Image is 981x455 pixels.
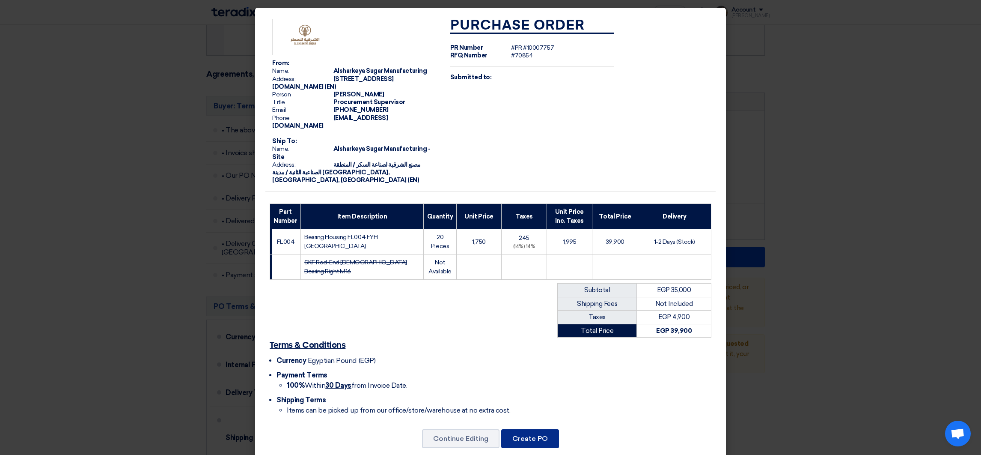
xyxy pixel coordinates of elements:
[272,99,332,106] span: Title
[428,259,452,275] span: Not Available
[638,204,711,229] th: Delivery
[272,67,332,75] span: Name:
[308,356,375,365] span: Egyptian Pound (EGP)
[287,381,305,389] strong: 100%
[558,324,637,338] td: Total Price
[656,327,692,335] strong: EGP 39,900
[276,356,306,365] span: Currency
[450,19,585,33] strong: Purchase Order
[558,311,637,324] td: Taxes
[333,67,427,75] span: Alsharkeya Sugar Manufacturing
[333,91,384,98] span: [PERSON_NAME]
[272,91,332,99] span: Person
[272,161,421,184] span: مصنع الشرقية لصناعة السكر / المنطقة الصناعية الثانية / مدينة [GEOGRAPHIC_DATA], [GEOGRAPHIC_DATA]...
[592,204,638,229] th: Total Price
[301,204,424,229] th: Item Description
[333,106,389,114] span: [PHONE_NUMBER]
[558,284,637,297] td: Subtotal
[304,259,407,275] strike: SKF Rod-End [DEMOGRAPHIC_DATA] Bearing Right M16
[450,74,492,81] strong: Submitted to:
[558,297,637,311] td: Shipping Fees
[945,421,971,446] a: Open chat
[637,284,711,297] td: EGP 35,000
[272,19,332,56] img: Company Logo
[472,238,486,245] span: 1,750
[501,429,559,448] button: Create PO
[287,381,407,389] span: Within from Invoice Date.
[270,229,301,254] td: FL004
[304,233,378,250] span: Bearing Housing FL004 FYH [GEOGRAPHIC_DATA]
[431,233,449,250] span: 20 Pieces
[606,238,624,245] span: 39,900
[450,44,483,51] strong: PR Number
[655,300,693,308] span: Not Included
[325,381,351,389] u: 30 Days
[422,429,499,448] button: Continue Editing
[272,106,332,114] span: Email
[272,145,430,160] span: Alsharkeya Sugar Manufacturing - Site
[270,341,345,350] u: Terms & Conditions
[276,371,327,379] span: Payment Terms
[272,161,332,169] span: Address:
[272,114,388,129] span: [EMAIL_ADDRESS][DOMAIN_NAME]
[519,234,529,242] span: 245
[272,145,332,153] span: Name:
[450,52,488,59] strong: RFQ Number
[272,138,297,145] strong: Ship To:
[511,52,533,59] span: #70854
[272,75,332,83] span: Address:
[658,313,690,321] span: EGP 4,900
[505,243,543,251] div: (14%) 14%
[654,238,695,245] span: 1-2 Days (Stock)
[547,204,592,229] th: Unit Price Inc. Taxes
[270,204,301,229] th: Part Number
[287,405,711,416] li: Items can be picked up from our office/store/warehouse at no extra cost.
[511,44,554,51] span: #PR #10007757
[272,60,289,67] strong: From:
[272,114,332,122] span: Phone
[272,75,394,90] span: [STREET_ADDRESS][DOMAIN_NAME] (EN)
[501,204,547,229] th: Taxes
[423,204,456,229] th: Quantity
[276,396,326,404] span: Shipping Terms
[457,204,502,229] th: Unit Price
[333,99,405,106] span: Procurement Supervisor
[563,238,577,245] span: 1,995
